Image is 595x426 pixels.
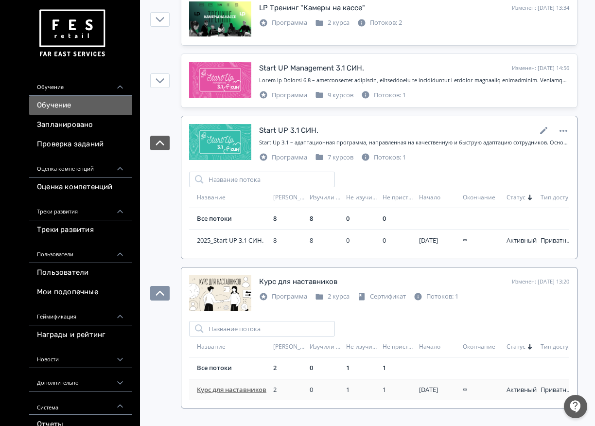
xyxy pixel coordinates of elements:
[383,363,415,373] div: 1
[310,214,342,224] div: 8
[383,343,415,351] div: Не приступали
[29,325,132,345] a: Награды и рейтинг
[259,139,569,147] div: Start Up 3.1 – адаптационная программа, направленная на качественную и быструю адаптацию сотрудни...
[315,90,353,100] div: 9 курсов
[310,236,342,246] div: 8
[346,194,379,202] div: Не изучили все
[463,194,495,202] span: Окончание
[197,385,269,395] a: Курс для наставников
[29,197,132,220] div: Треки развития
[541,236,573,246] div: Приватный
[507,236,537,246] div: Активный
[29,345,132,368] div: Новости
[259,63,364,74] div: Start UP Management 3.1 СИН.
[419,385,459,395] div: 21 мая 2025
[29,115,132,135] a: Запланировано
[29,302,132,325] div: Геймификация
[414,292,458,302] div: Потоков: 1
[463,343,495,351] span: Окончание
[273,363,306,373] div: 2
[29,72,132,96] div: Обучение
[37,6,107,61] img: https://files.teachbase.ru/system/account/57463/logo/medium-936fc5084dd2c598f50a98b9cbe0469a.png
[383,194,415,202] div: Не приступали
[29,240,132,263] div: Пользователи
[346,343,379,351] div: Не изучили все
[361,153,406,162] div: Потоков: 1
[419,343,440,351] span: Начало
[512,4,569,12] div: Изменен: [DATE] 13:34
[541,385,573,395] div: Приватный
[512,64,569,72] div: Изменен: [DATE] 14:56
[310,385,342,395] div: 0
[29,283,132,302] a: Мои подопечные
[346,214,379,224] div: 0
[197,236,269,246] a: 2025_Start UP 3.1 СИН.
[419,236,459,246] div: 11 сент. 2025
[273,343,306,351] div: [PERSON_NAME]
[357,18,402,28] div: Потоков: 2
[310,194,342,202] div: Изучили все
[310,363,342,373] div: 0
[259,276,337,287] div: Курс для наставников
[259,76,569,85] div: Start Up Manager 3.1 – адаптационная программа, направленная на качественную и быструю адаптацию ...
[29,368,132,391] div: Дополнительно
[273,385,306,395] div: 2
[273,194,306,202] div: [PERSON_NAME]
[383,236,415,246] div: 0
[259,2,365,14] div: LP Тренинг "Камеры на кассе"
[197,194,226,202] span: Название
[29,220,132,240] a: Треки развития
[259,153,307,162] div: Программа
[197,363,232,372] a: Все потоки
[507,194,525,202] span: Статус
[310,343,342,351] div: Изучили все
[259,292,307,302] div: Программа
[361,90,406,100] div: Потоков: 1
[383,385,415,395] div: 1
[29,177,132,197] a: Оценка компетенций
[512,278,569,286] div: Изменен: [DATE] 13:20
[507,343,525,351] span: Статус
[29,154,132,177] div: Оценка компетенций
[463,236,503,246] div: ∞
[197,214,232,223] a: Все потоки
[259,90,307,100] div: Программа
[259,18,307,28] div: Программа
[29,96,132,115] a: Обучение
[29,263,132,283] a: Пользователи
[463,385,503,395] div: ∞
[273,214,306,224] div: 8
[273,236,306,246] div: 8
[507,385,537,395] div: Активный
[29,135,132,154] a: Проверка заданий
[357,292,406,302] div: Сертификат
[346,363,379,373] div: 1
[259,125,318,136] div: Start UP 3.1 СИН.
[315,292,350,302] div: 2 курса
[541,343,573,351] div: Тип доступа
[346,385,379,395] div: 1
[383,214,415,224] div: 0
[346,236,379,246] div: 0
[315,153,353,162] div: 7 курсов
[419,194,440,202] span: Начало
[541,194,573,202] div: Тип доступа
[197,343,226,351] span: Название
[315,18,350,28] div: 2 курса
[29,391,132,415] div: Система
